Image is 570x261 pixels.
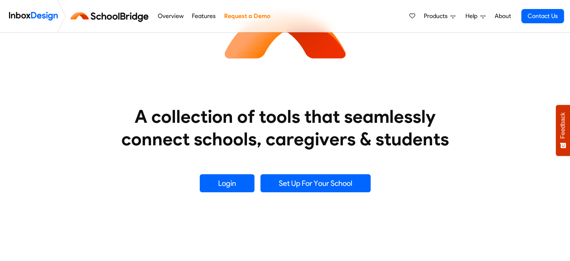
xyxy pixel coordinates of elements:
[465,12,480,21] span: Help
[107,105,463,150] heading: A collection of tools that seamlessly connect schools, caregivers & students
[69,7,153,25] img: schoolbridge logo
[190,9,218,24] a: Features
[156,9,186,24] a: Overview
[492,9,513,24] a: About
[556,105,570,156] button: Feedback - Show survey
[521,9,564,23] a: Contact Us
[260,174,371,192] a: Set Up For Your School
[200,174,254,192] a: Login
[424,12,450,21] span: Products
[421,9,458,24] a: Products
[560,112,566,139] span: Feedback
[222,9,272,24] a: Request a Demo
[462,9,488,24] a: Help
